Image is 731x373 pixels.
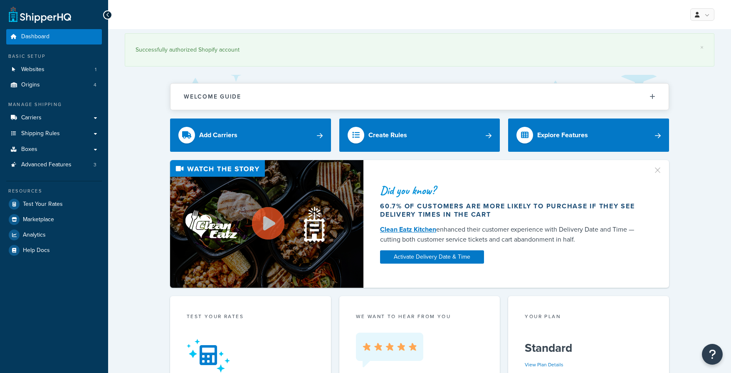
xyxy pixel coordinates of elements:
div: Basic Setup [6,53,102,60]
a: View Plan Details [525,361,563,368]
a: Add Carriers [170,119,331,152]
button: Welcome Guide [170,84,669,110]
span: Boxes [21,146,37,153]
a: Origins4 [6,77,102,93]
span: 1 [95,66,96,73]
span: Advanced Features [21,161,72,168]
div: Resources [6,188,102,195]
a: Marketplace [6,212,102,227]
span: Websites [21,66,44,73]
button: Open Resource Center [702,344,723,365]
p: we want to hear from you [356,313,484,320]
h5: Standard [525,341,652,355]
a: Shipping Rules [6,126,102,141]
li: Advanced Features [6,157,102,173]
span: Marketplace [23,216,54,223]
a: × [700,44,704,51]
div: Did you know? [380,185,643,196]
li: Websites [6,62,102,77]
span: Analytics [23,232,46,239]
div: enhanced their customer experience with Delivery Date and Time — cutting both customer service ti... [380,225,643,245]
span: 3 [94,161,96,168]
div: Explore Features [537,129,588,141]
span: Origins [21,82,40,89]
a: Create Rules [339,119,500,152]
span: Help Docs [23,247,50,254]
span: Test Your Rates [23,201,63,208]
a: Clean Eatz Kitchen [380,225,436,234]
a: Boxes [6,142,102,157]
a: Websites1 [6,62,102,77]
img: Video thumbnail [170,160,363,288]
div: Successfully authorized Shopify account [136,44,704,56]
span: Carriers [21,114,42,121]
div: Add Carriers [199,129,237,141]
div: Manage Shipping [6,101,102,108]
a: Activate Delivery Date & Time [380,250,484,264]
li: Origins [6,77,102,93]
a: Advanced Features3 [6,157,102,173]
a: Analytics [6,227,102,242]
a: Explore Features [508,119,669,152]
div: Test your rates [187,313,314,322]
a: Help Docs [6,243,102,258]
a: Test Your Rates [6,197,102,212]
h2: Welcome Guide [184,94,241,100]
a: Dashboard [6,29,102,44]
div: 60.7% of customers are more likely to purchase if they see delivery times in the cart [380,202,643,219]
span: 4 [94,82,96,89]
div: Your Plan [525,313,652,322]
span: Shipping Rules [21,130,60,137]
span: Dashboard [21,33,49,40]
a: Carriers [6,110,102,126]
div: Create Rules [368,129,407,141]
